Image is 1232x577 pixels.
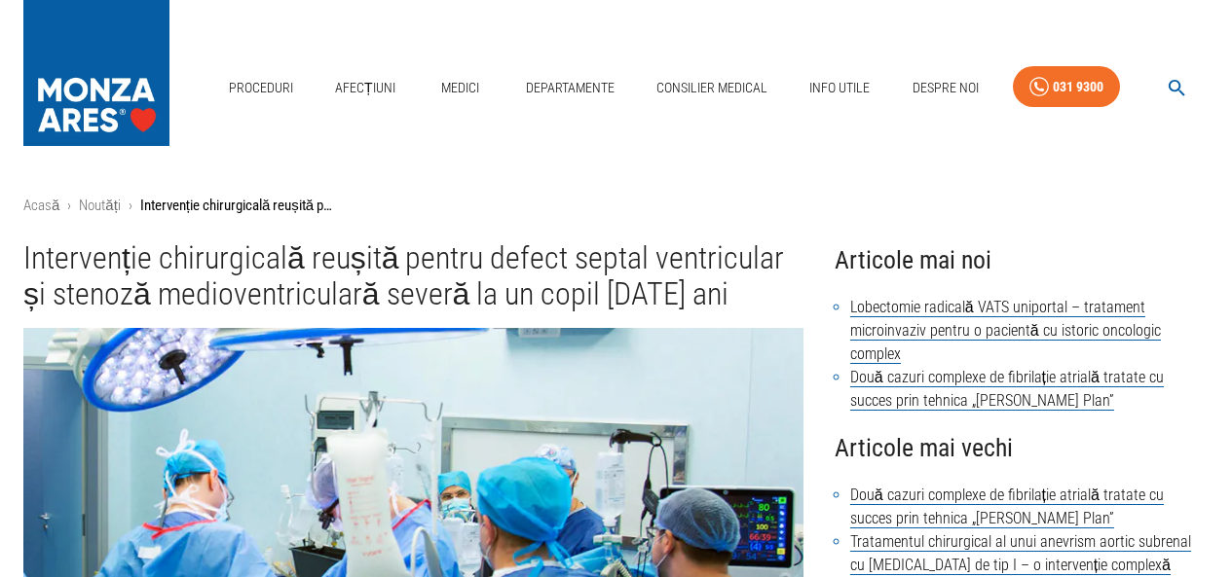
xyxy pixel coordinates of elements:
a: Departamente [518,68,622,108]
h4: Articole mai vechi [835,428,1209,468]
a: 031 9300 [1013,66,1120,108]
a: Consilier Medical [649,68,775,108]
div: 031 9300 [1053,75,1103,99]
a: Lobectomie radicală VATS uniportal – tratament microinvaziv pentru o pacientă cu istoric oncologi... [850,298,1161,364]
nav: breadcrumb [23,195,1209,217]
li: › [67,195,71,217]
h4: Articole mai noi [835,240,1209,280]
h1: Intervenție chirurgicală reușită pentru defect septal ventricular și stenoză medioventriculară se... [23,240,803,313]
a: Despre Noi [905,68,987,108]
a: Acasă [23,197,59,214]
a: Două cazuri complexe de fibrilație atrială tratate cu succes prin tehnica „[PERSON_NAME] Plan” [850,368,1164,411]
a: Proceduri [221,68,301,108]
a: Afecțiuni [327,68,403,108]
p: Intervenție chirurgicală reușită pentru defect septal ventricular și stenoză medioventriculară se... [140,195,335,217]
a: Medici [429,68,492,108]
a: Două cazuri complexe de fibrilație atrială tratate cu succes prin tehnica „[PERSON_NAME] Plan” [850,486,1164,528]
a: Noutăți [79,197,121,214]
li: › [129,195,132,217]
a: Info Utile [802,68,877,108]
